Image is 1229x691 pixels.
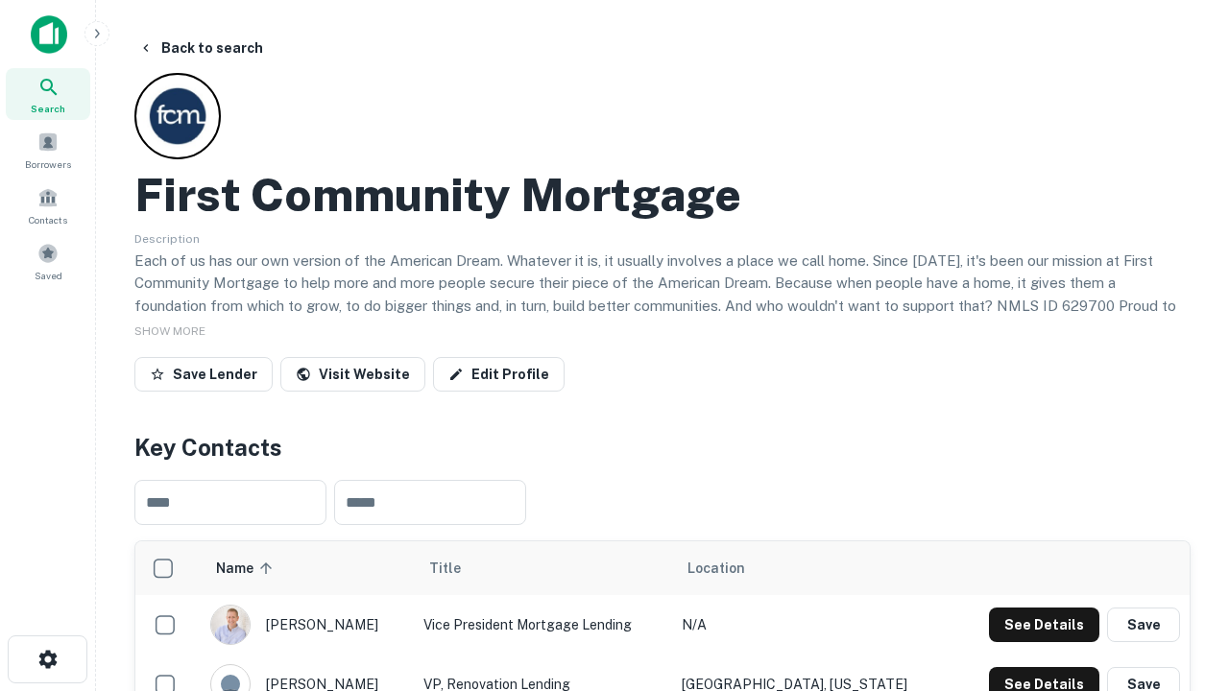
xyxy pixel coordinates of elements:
[134,357,273,392] button: Save Lender
[35,268,62,283] span: Saved
[210,605,404,645] div: [PERSON_NAME]
[687,557,745,580] span: Location
[1107,608,1180,642] button: Save
[211,606,250,644] img: 1520878720083
[280,357,425,392] a: Visit Website
[1133,476,1229,568] iframe: Chat Widget
[131,31,271,65] button: Back to search
[31,15,67,54] img: capitalize-icon.png
[31,101,65,116] span: Search
[134,324,205,338] span: SHOW MORE
[672,541,951,595] th: Location
[6,235,90,287] a: Saved
[25,156,71,172] span: Borrowers
[414,541,672,595] th: Title
[201,541,414,595] th: Name
[134,430,1191,465] h4: Key Contacts
[134,232,200,246] span: Description
[6,124,90,176] a: Borrowers
[672,595,951,655] td: N/A
[414,595,672,655] td: Vice President Mortgage Lending
[134,250,1191,340] p: Each of us has our own version of the American Dream. Whatever it is, it usually involves a place...
[6,68,90,120] a: Search
[6,179,90,231] a: Contacts
[989,608,1099,642] button: See Details
[29,212,67,227] span: Contacts
[433,357,565,392] a: Edit Profile
[134,167,741,223] h2: First Community Mortgage
[429,557,486,580] span: Title
[216,557,278,580] span: Name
